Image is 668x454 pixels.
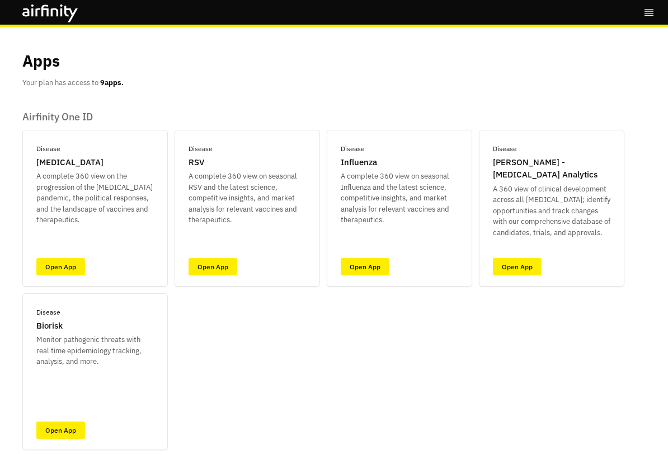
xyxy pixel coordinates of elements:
[493,184,610,238] p: A 360 view of clinical development across all [MEDICAL_DATA]; identify opportunities and track ch...
[493,156,610,181] p: [PERSON_NAME] - [MEDICAL_DATA] Analytics
[189,156,204,169] p: RSV
[36,156,104,169] p: [MEDICAL_DATA]
[493,258,542,275] a: Open App
[22,111,646,123] p: Airfinity One ID
[22,77,124,88] p: Your plan has access to
[189,144,213,154] p: Disease
[36,334,154,367] p: Monitor pathogenic threats with real time epidemiology tracking, analysis, and more.
[100,78,124,87] b: 9 apps.
[341,258,389,275] a: Open App
[36,320,63,333] p: Biorisk
[341,171,458,226] p: A complete 360 view on seasonal Influenza and the latest science, competitive insights, and marke...
[341,144,365,154] p: Disease
[36,422,85,439] a: Open App
[189,171,306,226] p: A complete 360 view on seasonal RSV and the latest science, competitive insights, and market anal...
[341,156,377,169] p: Influenza
[36,258,85,275] a: Open App
[36,144,60,154] p: Disease
[189,258,237,275] a: Open App
[36,171,154,226] p: A complete 360 view on the progression of the [MEDICAL_DATA] pandemic, the political responses, a...
[22,49,60,73] p: Apps
[36,307,60,317] p: Disease
[493,144,517,154] p: Disease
